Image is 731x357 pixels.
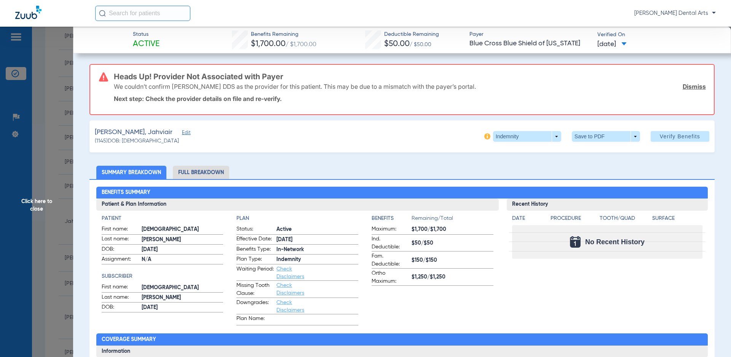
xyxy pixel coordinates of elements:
[651,131,709,142] button: Verify Benefits
[493,131,561,142] button: Indemnity
[469,39,591,48] span: Blue Cross Blue Shield of [US_STATE]
[276,283,304,296] a: Check Disclaimers
[114,83,476,90] p: We couldn’t confirm [PERSON_NAME] DDS as the provider for this patient. This may be due to a mism...
[276,300,304,313] a: Check Disclaimers
[372,215,412,223] h4: Benefits
[660,133,700,139] span: Verify Benefits
[99,10,106,17] img: Search Icon
[133,39,160,50] span: Active
[384,30,439,38] span: Deductible Remaining
[570,236,581,248] img: Calendar
[551,215,597,225] app-breakdown-title: Procedure
[469,30,591,38] span: Payer
[276,256,358,264] span: Indemnity
[384,40,410,48] span: $50.00
[142,284,223,292] span: [DEMOGRAPHIC_DATA]
[600,215,650,225] app-breakdown-title: Tooth/Quad
[652,215,702,223] h4: Surface
[142,246,223,254] span: [DATE]
[102,272,223,280] h4: Subscriber
[236,215,358,223] h4: Plan
[114,95,706,102] p: Next step: Check the provider details on file and re-verify.
[236,225,274,234] span: Status:
[412,215,493,225] span: Remaining/Total
[236,299,274,314] span: Downgrades:
[251,30,316,38] span: Benefits Remaining
[102,235,139,244] span: Last name:
[15,6,41,19] img: Zuub Logo
[412,239,493,247] span: $50/$50
[597,40,627,49] span: [DATE]
[95,128,172,137] span: [PERSON_NAME], Jahviair
[551,215,597,223] h4: Procedure
[372,269,409,285] span: Ortho Maximum:
[412,226,493,234] span: $1,700/$1,700
[276,236,358,244] span: [DATE]
[142,294,223,302] span: [PERSON_NAME]
[251,40,286,48] span: $1,700.00
[512,215,544,225] app-breakdown-title: Date
[142,226,223,234] span: [DEMOGRAPHIC_DATA]
[142,304,223,312] span: [DATE]
[412,273,493,281] span: $1,250/$1,250
[512,215,544,223] h4: Date
[276,226,358,234] span: Active
[142,236,223,244] span: [PERSON_NAME]
[114,73,706,80] h3: Heads Up! Provider Not Associated with Payer
[96,333,708,346] h2: Coverage Summary
[572,131,640,142] button: Save to PDF
[372,225,409,234] span: Maximum:
[372,235,409,251] span: Ind. Deductible:
[585,238,645,246] span: No Recent History
[276,266,304,279] a: Check Disclaimers
[600,215,650,223] h4: Tooth/Quad
[102,255,139,264] span: Assignment:
[652,215,702,225] app-breakdown-title: Surface
[236,282,274,298] span: Missing Tooth Clause:
[286,42,316,48] span: / $1,700.00
[372,252,409,268] span: Fam. Deductible:
[507,199,708,211] h3: Recent History
[133,30,160,38] span: Status
[102,225,139,234] span: First name:
[102,215,223,223] h4: Patient
[173,166,229,179] li: Full Breakdown
[236,235,274,244] span: Effective Date:
[634,10,716,17] span: [PERSON_NAME] Dental Arts
[693,320,731,357] iframe: Chat Widget
[372,215,412,225] app-breakdown-title: Benefits
[410,42,431,47] span: / $50.00
[102,293,139,303] span: Last name:
[95,6,190,21] input: Search for patients
[484,133,490,139] img: info-icon
[597,31,719,39] span: Verified On
[412,256,493,264] span: $150/$150
[236,255,274,264] span: Plan Type:
[102,245,139,255] span: DOB:
[96,199,499,211] h3: Patient & Plan Information
[95,137,179,145] span: (1145) DOB: [DEMOGRAPHIC_DATA]
[96,187,708,199] h2: Benefits Summary
[236,315,274,325] span: Plan Name:
[236,245,274,255] span: Benefits Type:
[276,246,358,254] span: In-Network
[102,303,139,312] span: DOB:
[236,265,274,280] span: Waiting Period:
[99,72,108,82] img: error-icon
[96,166,166,179] li: Summary Breakdown
[142,256,223,264] span: N/A
[102,283,139,292] span: First name:
[182,130,189,137] span: Edit
[683,83,706,90] a: Dismiss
